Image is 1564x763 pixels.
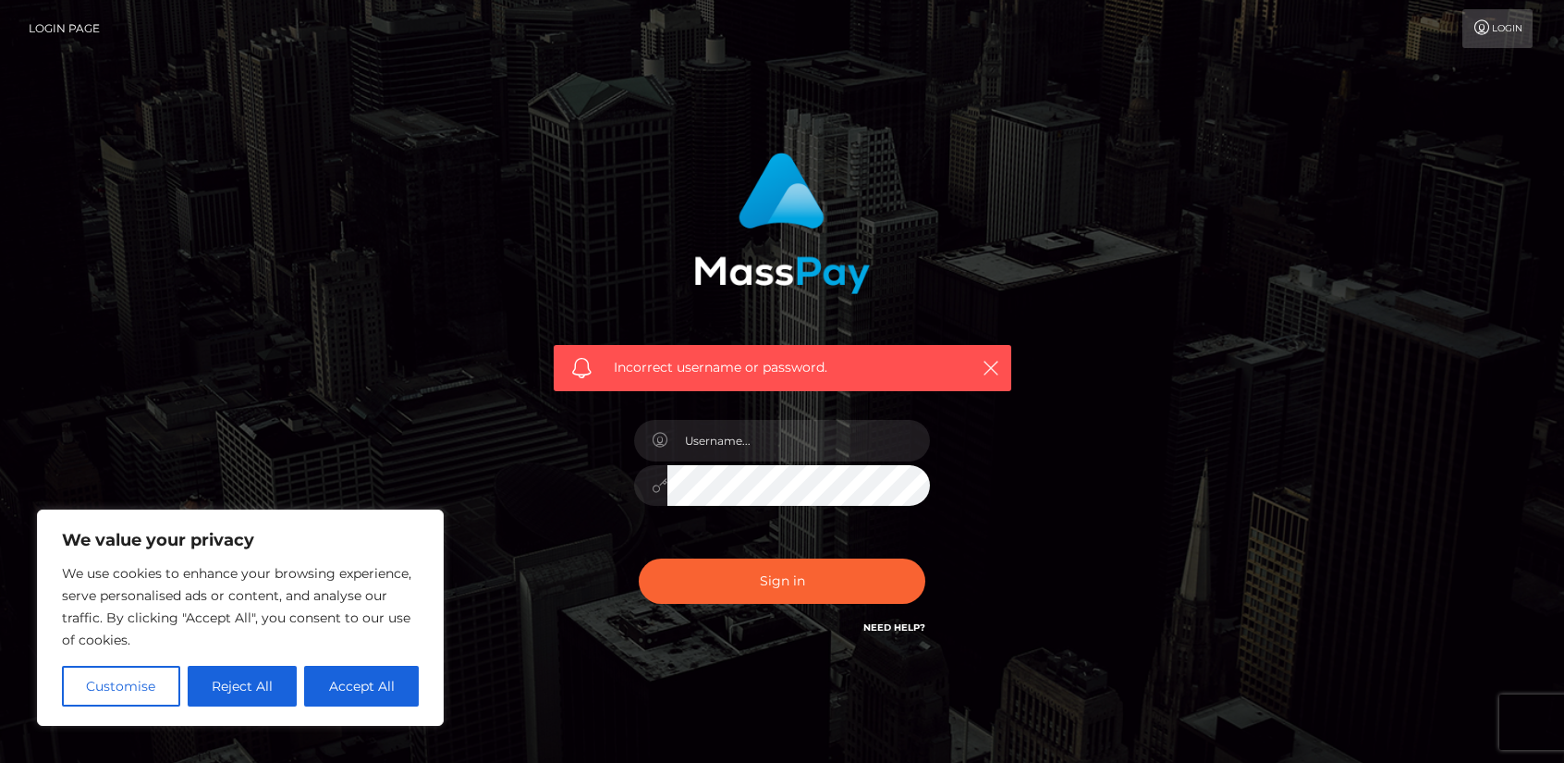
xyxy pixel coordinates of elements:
[639,559,925,604] button: Sign in
[667,420,930,461] input: Username...
[37,510,444,726] div: We value your privacy
[863,621,925,634] a: Need Help?
[29,9,100,48] a: Login Page
[62,666,180,707] button: Customise
[62,562,419,651] p: We use cookies to enhance your browsing experience, serve personalised ads or content, and analys...
[694,153,870,294] img: MassPay Login
[614,358,951,377] span: Incorrect username or password.
[1462,9,1533,48] a: Login
[188,666,298,707] button: Reject All
[304,666,419,707] button: Accept All
[62,529,419,551] p: We value your privacy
